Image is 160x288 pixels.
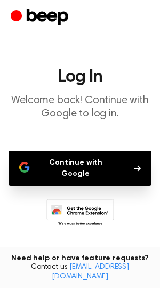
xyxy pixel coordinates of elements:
button: Continue with Google [9,151,151,186]
span: Contact us [6,263,154,282]
a: [EMAIL_ADDRESS][DOMAIN_NAME] [52,263,129,281]
p: Welcome back! Continue with Google to log in. [9,94,151,121]
h1: Log In [9,68,151,85]
a: Beep [11,7,71,28]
